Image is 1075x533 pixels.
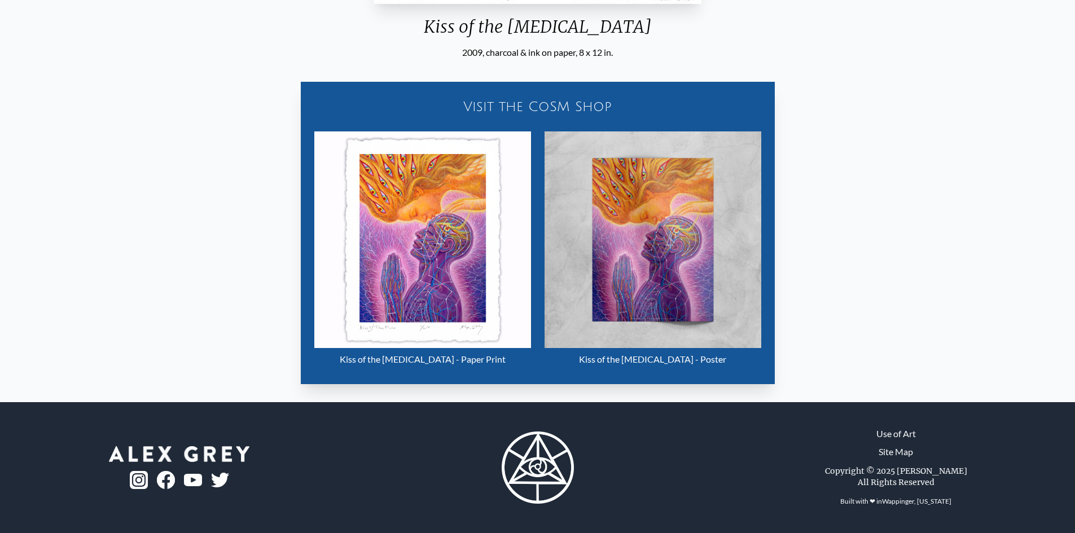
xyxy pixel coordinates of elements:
[314,131,531,371] a: Kiss of the [MEDICAL_DATA] - Paper Print
[369,16,706,46] div: Kiss of the [MEDICAL_DATA]
[314,131,531,348] img: Kiss of the Muse - Paper Print
[879,445,913,459] a: Site Map
[545,131,761,371] a: Kiss of the [MEDICAL_DATA] - Poster
[211,473,229,487] img: twitter-logo.png
[308,89,768,125] a: Visit the CoSM Shop
[545,348,761,371] div: Kiss of the [MEDICAL_DATA] - Poster
[184,474,202,487] img: youtube-logo.png
[825,465,967,477] div: Copyright © 2025 [PERSON_NAME]
[876,427,916,441] a: Use of Art
[130,471,148,489] img: ig-logo.png
[314,348,531,371] div: Kiss of the [MEDICAL_DATA] - Paper Print
[545,131,761,348] img: Kiss of the Muse - Poster
[157,471,175,489] img: fb-logo.png
[369,46,706,59] div: 2009, charcoal & ink on paper, 8 x 12 in.
[882,497,951,505] a: Wappinger, [US_STATE]
[858,477,934,488] div: All Rights Reserved
[836,492,956,510] div: Built with ❤ in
